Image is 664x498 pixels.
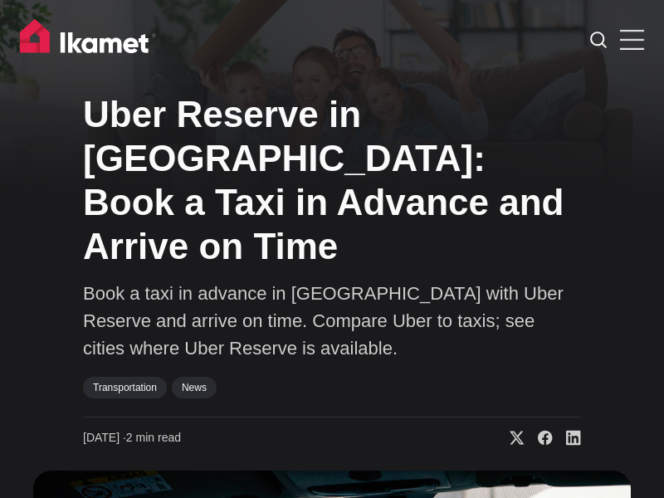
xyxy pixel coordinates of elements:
[496,430,525,447] a: Share on X
[83,430,181,447] time: 2 min read
[83,93,581,268] h1: Uber Reserve in [GEOGRAPHIC_DATA]: Book a Taxi in Advance and Arrive on Time
[553,430,581,447] a: Share on Linkedin
[172,377,217,398] a: News
[20,19,156,61] img: Ikamet home
[83,377,167,398] a: Transportation
[83,431,126,444] span: [DATE] ∙
[83,280,581,362] p: Book a taxi in advance in [GEOGRAPHIC_DATA] with Uber Reserve and arrive on time. Compare Uber to...
[525,430,553,447] a: Share on Facebook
